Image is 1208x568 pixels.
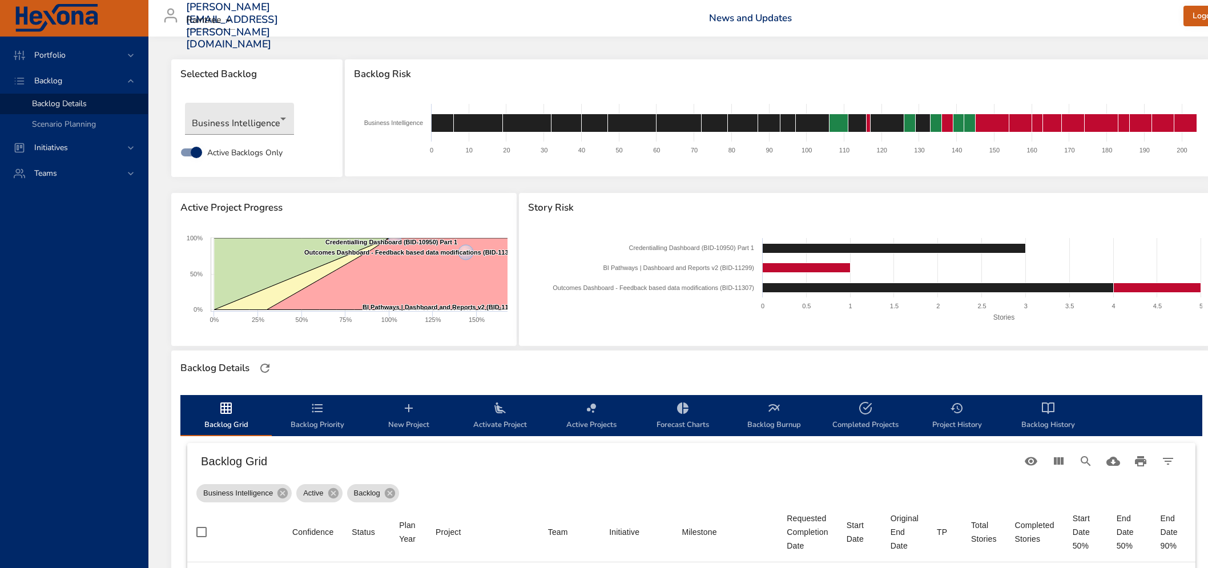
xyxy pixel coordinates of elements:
div: Project [436,525,461,539]
div: Sort [548,525,568,539]
button: Print [1127,448,1154,475]
text: 3 [1024,303,1027,309]
img: Hexona [14,4,99,33]
text: 20 [504,147,510,154]
span: Forecast Charts [644,401,722,432]
div: Original End Date [891,511,919,553]
div: Table Toolbar [187,443,1195,480]
div: Completed Stories [1015,518,1054,546]
text: 130 [915,147,925,154]
text: 4.5 [1153,303,1161,309]
text: 10 [466,147,473,154]
button: Refresh Page [256,360,273,377]
text: 70 [691,147,698,154]
span: Business Intelligence [196,488,280,499]
button: Filter Table [1154,448,1182,475]
text: Credentialling Dashboard (BID-10950) Part 1 [325,239,457,245]
span: Project History [918,401,996,432]
text: 80 [728,147,735,154]
span: Backlog Details [32,98,87,109]
text: Outcomes Dashboard - Feedback based data modifications (BID-11307) [304,249,518,256]
span: Scenario Planning [32,119,96,130]
text: 25% [252,316,264,323]
text: 100 [802,147,812,154]
div: Sort [399,518,417,546]
text: 50% [296,316,308,323]
text: 30 [541,147,547,154]
div: backlog-tab [180,395,1202,436]
text: 3.5 [1065,303,1074,309]
div: Sort [891,511,919,553]
text: 170 [1064,147,1074,154]
text: 2 [936,303,940,309]
div: End Date 50% [1117,511,1142,553]
div: Requested Completion Date [787,511,828,553]
text: 1 [848,303,852,309]
span: Plan Year [399,518,417,546]
text: Credentialling Dashboard (BID-10950) Part 1 [629,244,754,251]
div: Initiative [609,525,639,539]
text: 0 [430,147,433,154]
span: Backlog Risk [354,69,1202,80]
button: Standard Views [1017,448,1045,475]
div: Start Date [847,518,872,546]
div: Business Intelligence [185,103,294,135]
button: View Columns [1045,448,1072,475]
div: Sort [847,518,872,546]
text: Stories [993,313,1014,321]
div: Sort [971,518,997,546]
div: Backlog Details [177,359,253,377]
text: 150 [989,147,1000,154]
text: 110 [839,147,849,154]
div: Status [352,525,375,539]
div: TP [937,525,947,539]
text: BI Pathways | Dashboard and Reports v2 (BID-11299) [363,304,521,311]
text: Business Intelligence [364,119,423,126]
button: Search [1072,448,1100,475]
text: 125% [425,316,441,323]
div: Team [548,525,568,539]
div: Sort [1015,518,1054,546]
text: 150% [469,316,485,323]
text: 200 [1177,147,1187,154]
span: New Project [370,401,448,432]
span: Active Projects [553,401,630,432]
text: 100% [381,316,397,323]
span: Backlog Burnup [735,401,813,432]
div: Milestone [682,525,716,539]
button: Download CSV [1100,448,1127,475]
div: Active [296,484,342,502]
div: Sort [682,525,716,539]
div: Sort [937,525,947,539]
text: 0% [194,306,203,313]
text: 190 [1139,147,1150,154]
text: 1.5 [889,303,898,309]
span: Initiatives [25,142,77,153]
text: 60 [654,147,661,154]
span: Total Stories [971,518,997,546]
span: Active Backlogs Only [207,147,283,159]
div: Confidence [292,525,333,539]
h3: [PERSON_NAME][EMAIL_ADDRESS][PERSON_NAME][DOMAIN_NAME] [186,1,278,50]
text: 0 [760,303,764,309]
text: 4 [1112,303,1115,309]
span: Milestone [682,525,768,539]
text: 100% [187,235,203,241]
span: TP [937,525,953,539]
span: Backlog History [1009,401,1087,432]
span: Initiative [609,525,663,539]
text: 180 [1102,147,1112,154]
span: Selected Backlog [180,69,333,80]
span: Completed Projects [827,401,904,432]
div: End Date 90% [1161,511,1186,553]
div: Sort [609,525,639,539]
div: Sort [352,525,375,539]
text: BI Pathways | Dashboard and Reports v2 (BID-11299) [603,264,754,271]
text: Outcomes Dashboard - Feedback based data modifications (BID-11307) [553,284,754,291]
text: 120 [877,147,887,154]
div: Business Intelligence [196,484,292,502]
span: Backlog Grid [187,401,265,432]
